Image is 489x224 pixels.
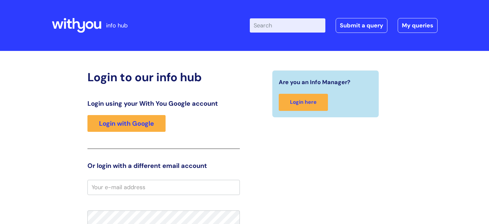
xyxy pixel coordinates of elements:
[336,18,387,33] a: Submit a query
[87,70,240,84] h2: Login to our info hub
[106,20,128,31] p: info hub
[87,100,240,107] h3: Login using your With You Google account
[250,18,325,33] input: Search
[87,162,240,170] h3: Or login with a different email account
[279,94,328,111] a: Login here
[87,115,166,132] a: Login with Google
[279,77,350,87] span: Are you an Info Manager?
[398,18,438,33] a: My queries
[87,180,240,195] input: Your e-mail address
